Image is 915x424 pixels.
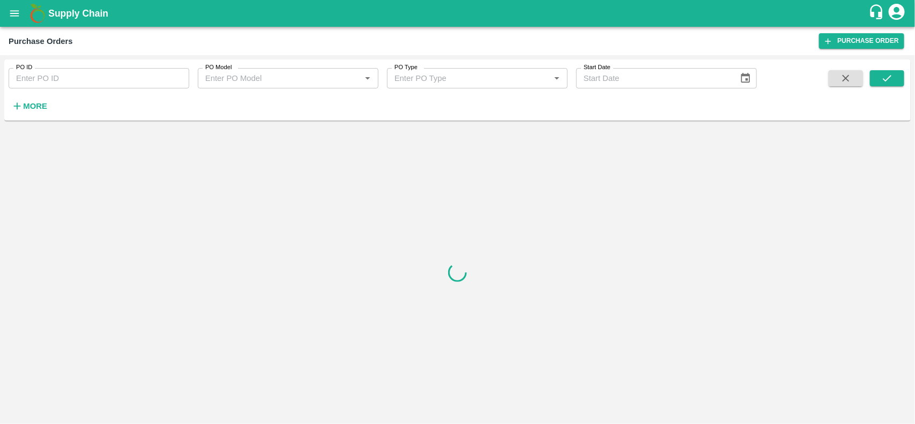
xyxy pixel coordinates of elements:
a: Purchase Order [819,33,904,49]
b: Supply Chain [48,8,108,19]
label: Start Date [584,63,611,72]
input: Enter PO Model [201,71,358,85]
input: Start Date [576,68,731,88]
input: Enter PO Type [390,71,547,85]
label: PO Model [205,63,232,72]
a: Supply Chain [48,6,868,21]
strong: More [23,102,47,110]
label: PO Type [395,63,418,72]
input: Enter PO ID [9,68,189,88]
label: PO ID [16,63,32,72]
button: Choose date [735,68,756,88]
button: Open [361,71,375,85]
button: More [9,97,50,115]
div: Purchase Orders [9,34,73,48]
div: customer-support [868,4,887,23]
div: account of current user [887,2,906,25]
button: open drawer [2,1,27,26]
img: logo [27,3,48,24]
button: Open [550,71,564,85]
